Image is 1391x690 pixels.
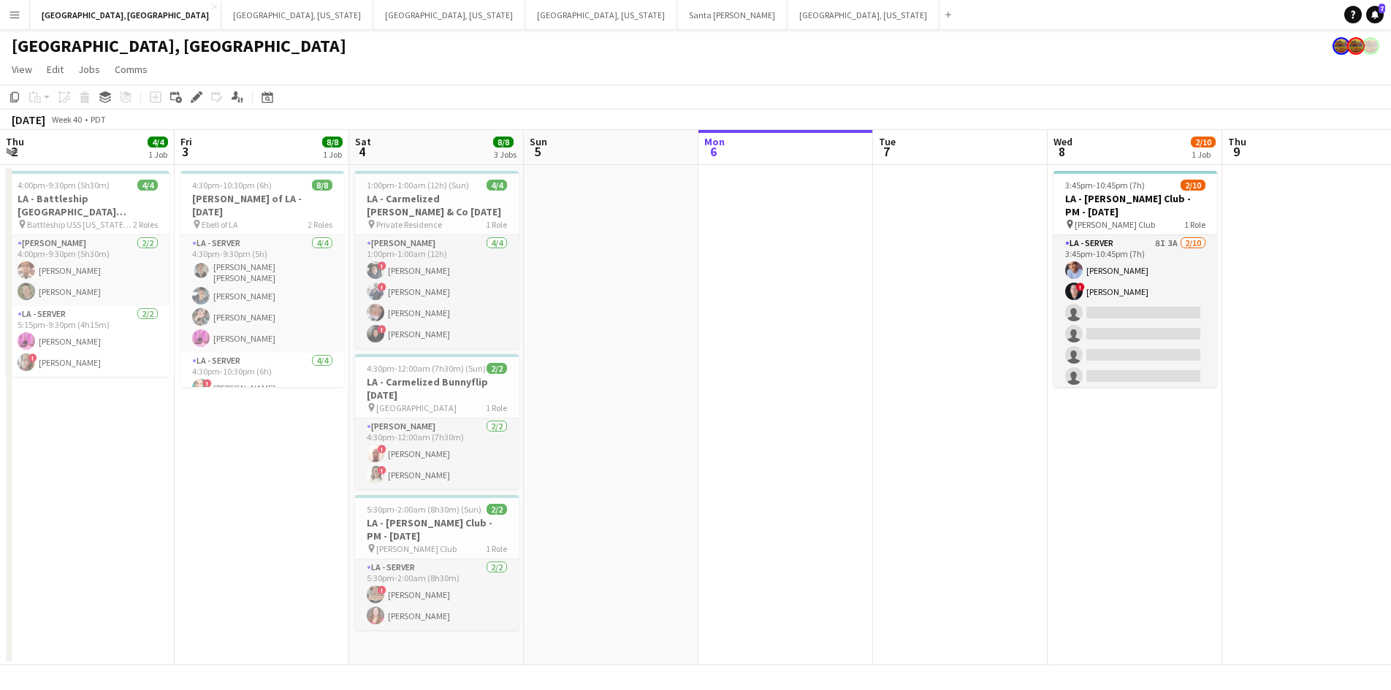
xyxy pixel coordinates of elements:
[12,112,45,127] div: [DATE]
[702,143,725,160] span: 6
[378,466,386,475] span: !
[148,137,168,147] span: 4/4
[378,261,386,270] span: !
[355,495,519,630] app-job-card: 5:30pm-2:00am (8h30m) (Sun)2/2LA - [PERSON_NAME] Club - PM - [DATE] [PERSON_NAME] Club1 RoleLA - ...
[91,114,106,125] div: PDT
[1051,143,1072,160] span: 8
[353,143,371,160] span: 4
[1053,192,1217,218] h3: LA - [PERSON_NAME] Club - PM - [DATE]
[1366,6,1384,23] a: 7
[109,60,153,79] a: Comms
[1362,37,1379,55] app-user-avatar: Rollin Hero
[487,363,507,374] span: 2/2
[133,219,158,230] span: 2 Roles
[1226,143,1246,160] span: 9
[323,149,342,160] div: 1 Job
[355,375,519,402] h3: LA - Carmelized Bunnyflip [DATE]
[525,1,677,29] button: [GEOGRAPHIC_DATA], [US_STATE]
[788,1,940,29] button: [GEOGRAPHIC_DATA], [US_STATE]
[180,353,344,466] app-card-role: LA - Server4/44:30pm-10:30pm (6h)![PERSON_NAME]
[48,114,85,125] span: Week 40
[18,180,110,191] span: 4:00pm-9:30pm (5h30m)
[1192,149,1215,160] div: 1 Job
[355,171,519,348] app-job-card: 1:00pm-1:00am (12h) (Sun)4/4LA - Carmelized [PERSON_NAME] & Co [DATE] Private Residence1 Role[PER...
[487,180,507,191] span: 4/4
[355,235,519,348] app-card-role: [PERSON_NAME]4/41:00pm-1:00am (12h)![PERSON_NAME]![PERSON_NAME][PERSON_NAME]![PERSON_NAME]
[47,63,64,76] span: Edit
[877,143,896,160] span: 7
[494,149,517,160] div: 3 Jobs
[527,143,547,160] span: 5
[355,418,519,489] app-card-role: [PERSON_NAME]2/24:30pm-12:00am (7h30m)![PERSON_NAME]![PERSON_NAME]
[378,283,386,291] span: !
[1075,219,1155,230] span: [PERSON_NAME] Club
[6,306,169,377] app-card-role: LA - Server2/25:15pm-9:30pm (4h15m)[PERSON_NAME]![PERSON_NAME]
[308,219,332,230] span: 2 Roles
[1347,37,1365,55] app-user-avatar: Rollin Hero
[376,543,457,554] span: [PERSON_NAME] Club
[530,135,547,148] span: Sun
[367,180,469,191] span: 1:00pm-1:00am (12h) (Sun)
[486,402,507,413] span: 1 Role
[202,219,238,230] span: Ebell of LA
[6,135,24,148] span: Thu
[1191,137,1216,147] span: 2/10
[115,63,148,76] span: Comms
[486,543,507,554] span: 1 Role
[378,325,386,334] span: !
[1379,4,1385,13] span: 7
[1228,135,1246,148] span: Thu
[180,171,344,387] app-job-card: 4:30pm-10:30pm (6h)8/8[PERSON_NAME] of LA - [DATE] Ebell of LA2 RolesLA - Server4/44:30pm-9:30pm ...
[1065,180,1145,191] span: 3:45pm-10:45pm (7h)
[12,63,32,76] span: View
[367,363,486,374] span: 4:30pm-12:00am (7h30m) (Sun)
[180,192,344,218] h3: [PERSON_NAME] of LA - [DATE]
[4,143,24,160] span: 2
[6,171,169,377] app-job-card: 4:00pm-9:30pm (5h30m)4/4LA - Battleship [GEOGRAPHIC_DATA][PERSON_NAME] [DATE] Battleship USS [US_...
[1184,219,1205,230] span: 1 Role
[355,559,519,630] app-card-role: LA - Server2/25:30pm-2:00am (8h30m)![PERSON_NAME][PERSON_NAME]
[378,586,386,594] span: !
[30,1,221,29] button: [GEOGRAPHIC_DATA], [GEOGRAPHIC_DATA]
[1333,37,1350,55] app-user-avatar: Rollin Hero
[373,1,525,29] button: [GEOGRAPHIC_DATA], [US_STATE]
[355,354,519,489] app-job-card: 4:30pm-12:00am (7h30m) (Sun)2/2LA - Carmelized Bunnyflip [DATE] [GEOGRAPHIC_DATA]1 Role[PERSON_NA...
[180,135,192,148] span: Fri
[78,63,100,76] span: Jobs
[378,445,386,453] span: !
[367,504,481,515] span: 5:30pm-2:00am (8h30m) (Sun)
[1053,171,1217,387] app-job-card: 3:45pm-10:45pm (7h)2/10LA - [PERSON_NAME] Club - PM - [DATE] [PERSON_NAME] Club1 RoleLA - Server8...
[221,1,373,29] button: [GEOGRAPHIC_DATA], [US_STATE]
[487,504,507,515] span: 2/2
[1053,235,1217,475] app-card-role: LA - Server8I3A2/103:45pm-10:45pm (7h)[PERSON_NAME]![PERSON_NAME]
[312,180,332,191] span: 8/8
[704,135,725,148] span: Mon
[72,60,106,79] a: Jobs
[6,60,38,79] a: View
[178,143,192,160] span: 3
[879,135,896,148] span: Tue
[1181,180,1205,191] span: 2/10
[486,219,507,230] span: 1 Role
[137,180,158,191] span: 4/4
[180,235,344,353] app-card-role: LA - Server4/44:30pm-9:30pm (5h)[PERSON_NAME] [PERSON_NAME][PERSON_NAME][PERSON_NAME][PERSON_NAME]
[6,235,169,306] app-card-role: [PERSON_NAME]2/24:00pm-9:30pm (5h30m)[PERSON_NAME][PERSON_NAME]
[322,137,343,147] span: 8/8
[1076,283,1085,291] span: !
[27,219,133,230] span: Battleship USS [US_STATE] Museum
[355,516,519,543] h3: LA - [PERSON_NAME] Club - PM - [DATE]
[6,192,169,218] h3: LA - Battleship [GEOGRAPHIC_DATA][PERSON_NAME] [DATE]
[12,35,346,57] h1: [GEOGRAPHIC_DATA], [GEOGRAPHIC_DATA]
[493,137,514,147] span: 8/8
[355,192,519,218] h3: LA - Carmelized [PERSON_NAME] & Co [DATE]
[28,353,37,362] span: !
[376,402,457,413] span: [GEOGRAPHIC_DATA]
[148,149,167,160] div: 1 Job
[1053,135,1072,148] span: Wed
